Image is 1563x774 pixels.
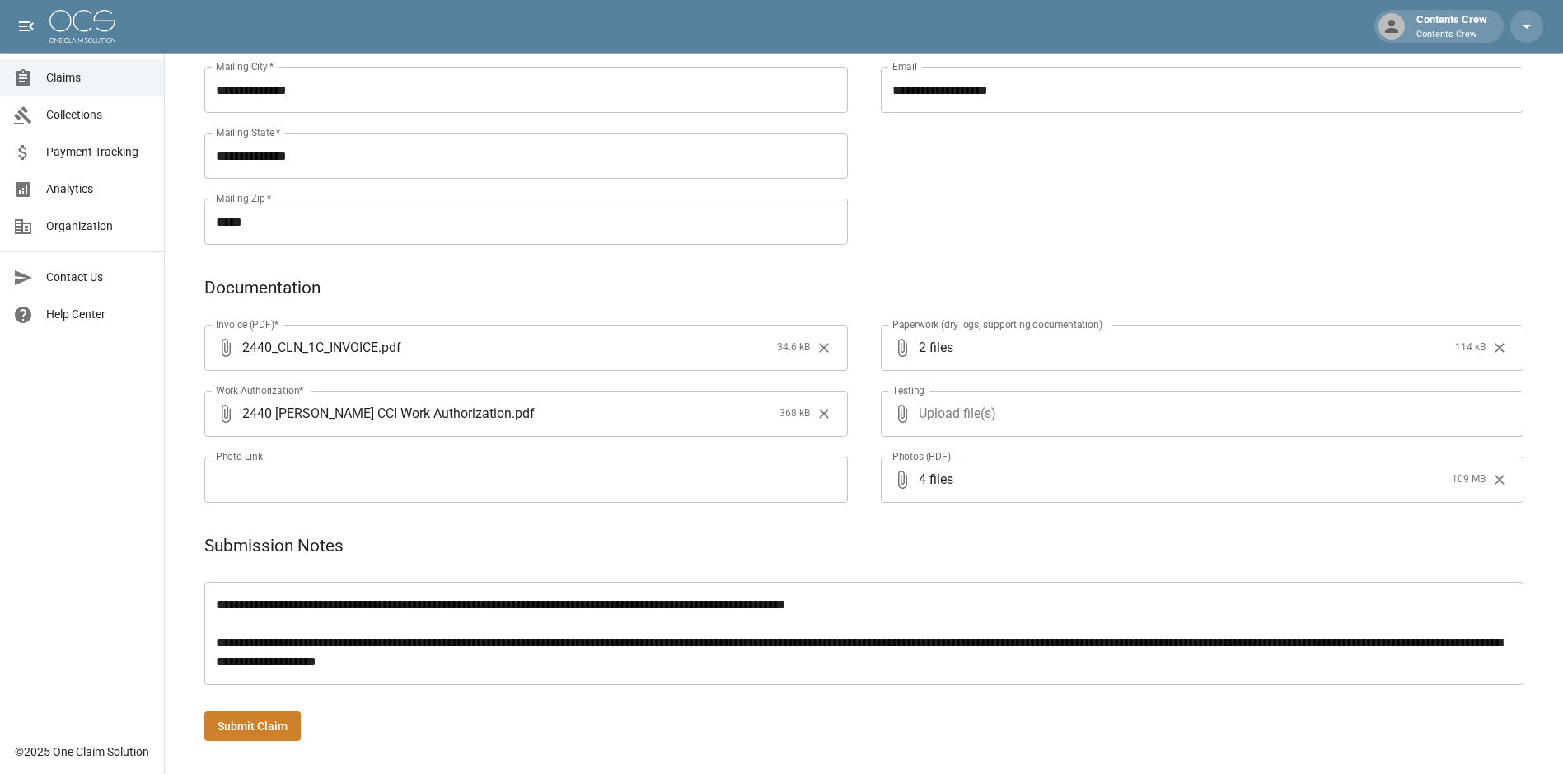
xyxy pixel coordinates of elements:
label: Testing [892,383,924,397]
span: Help Center [46,306,151,323]
img: ocs-logo-white-transparent.png [49,10,115,43]
label: Photo Link [216,449,263,463]
span: Claims [46,69,151,87]
label: Work Authorization* [216,383,304,397]
span: . pdf [512,404,535,423]
button: open drawer [10,10,43,43]
button: Clear [812,401,836,426]
span: Organization [46,218,151,235]
span: 2 files [919,325,1449,371]
button: Submit Claim [204,711,301,742]
label: Mailing State [216,125,280,139]
span: . pdf [378,338,401,357]
div: Contents Crew [1410,12,1494,41]
label: Mailing City [216,59,274,73]
span: Analytics [46,181,151,198]
span: Payment Tracking [46,143,151,161]
label: Mailing Zip [216,191,272,205]
button: Clear [1487,335,1512,360]
span: 109 MB [1452,471,1486,488]
span: 114 kB [1455,340,1486,356]
label: Paperwork (dry logs, supporting documentation) [892,317,1102,331]
div: © 2025 One Claim Solution [15,744,149,760]
label: Photos (PDF) [892,449,951,463]
p: Contents Crew [1416,28,1487,42]
span: Upload file(s) [919,391,1480,437]
button: Clear [1487,467,1512,492]
span: 34.6 kB [777,340,810,356]
span: 4 files [919,457,1446,503]
span: 2440 [PERSON_NAME] CCI Work Authorization [242,404,512,423]
span: 2440_CLN_1C_INVOICE [242,338,378,357]
span: 368 kB [779,406,810,422]
span: Collections [46,106,151,124]
button: Clear [812,335,836,360]
label: Email [892,59,917,73]
label: Invoice (PDF)* [216,317,279,331]
span: Contact Us [46,269,151,286]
